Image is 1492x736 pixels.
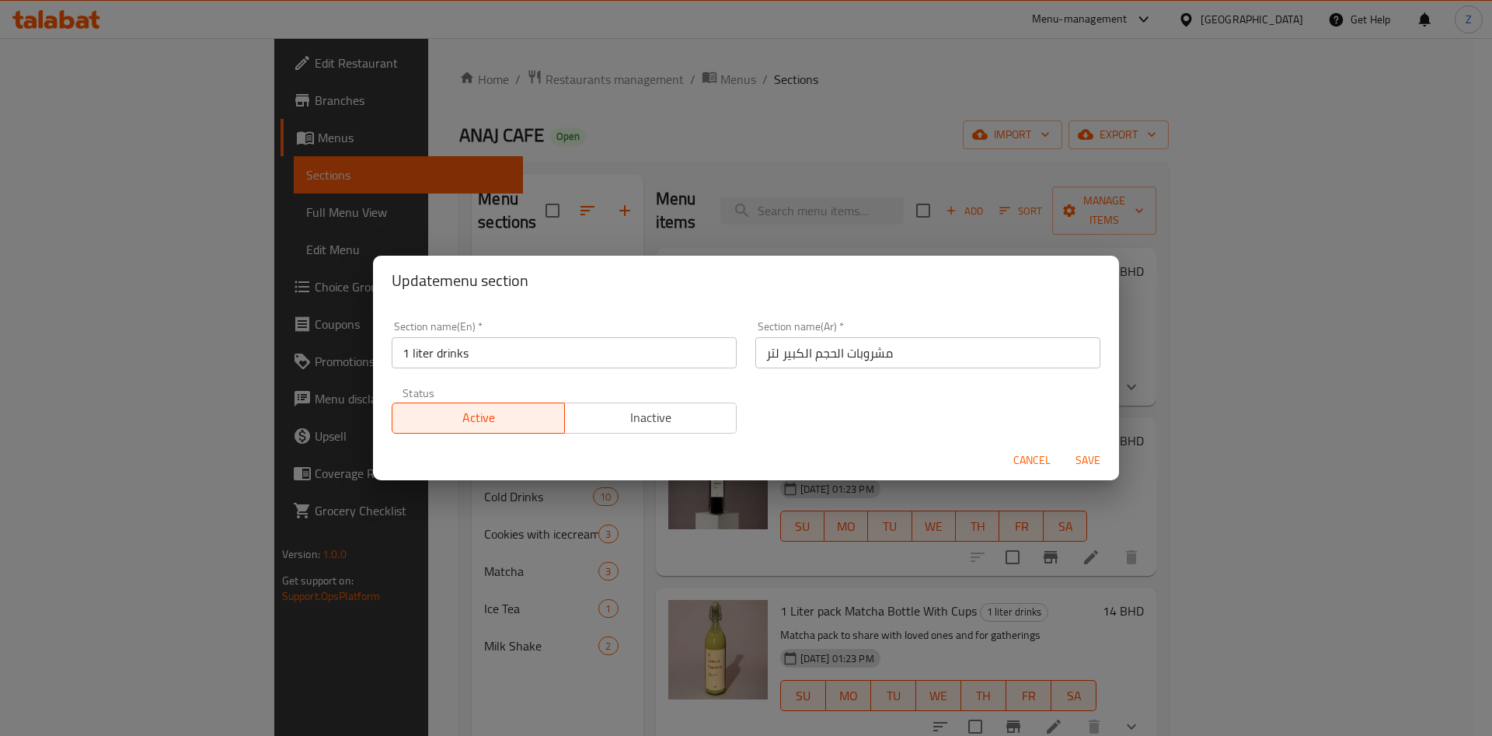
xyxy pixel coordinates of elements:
span: Cancel [1013,451,1051,470]
button: Inactive [564,403,737,434]
button: Cancel [1007,446,1057,475]
span: Inactive [571,406,731,429]
button: Active [392,403,565,434]
span: Save [1069,451,1107,470]
h2: Update menu section [392,268,1100,293]
span: Active [399,406,559,429]
input: Please enter section name(ar) [755,337,1100,368]
input: Please enter section name(en) [392,337,737,368]
button: Save [1063,446,1113,475]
